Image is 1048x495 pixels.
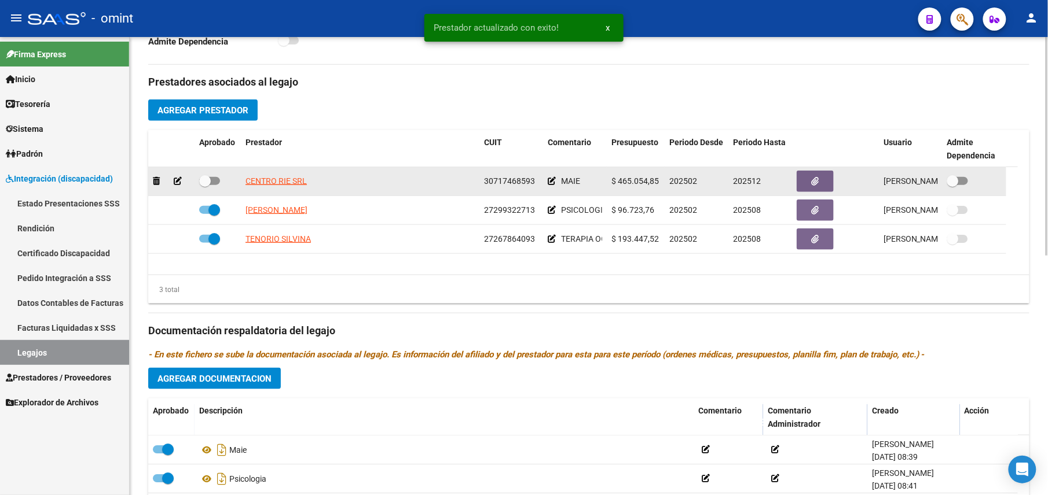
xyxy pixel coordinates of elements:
[153,406,189,415] span: Aprobado
[245,138,282,147] span: Prestador
[484,176,535,186] span: 30717468593
[665,130,728,168] datatable-header-cell: Periodo Desde
[157,105,248,116] span: Agregar Prestador
[6,73,35,86] span: Inicio
[148,99,258,121] button: Agregar Prestador
[872,406,899,415] span: Creado
[611,205,654,215] span: $ 96.723,76
[484,138,502,147] span: CUIT
[669,176,697,186] span: 202502
[947,138,996,160] span: Admite Dependencia
[872,468,934,478] span: [PERSON_NAME]
[1009,456,1036,483] div: Open Intercom Messenger
[960,398,1018,437] datatable-header-cell: Acción
[148,74,1029,90] h3: Prestadores asociados al legajo
[199,406,243,415] span: Descripción
[91,6,133,31] span: - omint
[199,470,689,488] div: Psicologia
[872,481,918,490] span: [DATE] 08:41
[479,130,543,168] datatable-header-cell: CUIT
[214,441,229,459] i: Descargar documento
[148,35,278,48] p: Admite Dependencia
[484,234,535,243] span: 27267864093
[561,176,580,186] span: MAIE
[669,205,697,215] span: 202502
[543,130,607,168] datatable-header-cell: Comentario
[867,398,960,437] datatable-header-cell: Creado
[733,234,761,243] span: 202508
[733,205,761,215] span: 202508
[548,138,591,147] span: Comentario
[733,138,786,147] span: Periodo Hasta
[884,234,974,243] span: [PERSON_NAME] [DATE]
[195,130,241,168] datatable-header-cell: Aprobado
[199,138,235,147] span: Aprobado
[611,234,659,243] span: $ 193.447,52
[6,172,113,185] span: Integración (discapacidad)
[6,123,43,135] span: Sistema
[434,22,559,34] span: Prestador actualizado con exito!
[607,130,665,168] datatable-header-cell: Presupuesto
[698,406,742,415] span: Comentario
[6,396,98,409] span: Explorador de Archivos
[872,452,918,461] span: [DATE] 08:39
[6,98,50,110] span: Tesorería
[879,130,943,168] datatable-header-cell: Usuario
[728,130,792,168] datatable-header-cell: Periodo Hasta
[245,176,307,186] span: CENTRO RIE SRL
[606,23,610,33] span: x
[148,368,281,389] button: Agregar Documentacion
[611,138,658,147] span: Presupuesto
[611,176,659,186] span: $ 465.054,85
[148,323,1029,339] h3: Documentación respaldatoria del legajo
[241,130,479,168] datatable-header-cell: Prestador
[872,439,934,449] span: [PERSON_NAME]
[694,398,763,437] datatable-header-cell: Comentario
[733,176,761,186] span: 202512
[561,205,701,215] span: PSICOLOGIA 8 SESIONES MENSUALES
[214,470,229,488] i: Descargar documento
[6,147,43,160] span: Padrón
[195,398,694,437] datatable-header-cell: Descripción
[596,17,619,38] button: x
[1025,11,1039,25] mat-icon: person
[965,406,990,415] span: Acción
[768,406,820,428] span: Comentario Administrador
[884,138,912,147] span: Usuario
[6,48,66,61] span: Firma Express
[199,441,689,459] div: Maie
[484,205,535,215] span: 27299322713
[943,130,1006,168] datatable-header-cell: Admite Dependencia
[561,234,775,243] span: TERAPIA OCUPACIONAL HASTA 10 SESIONES MENSUALES
[6,371,111,384] span: Prestadores / Proveedores
[884,176,974,186] span: [PERSON_NAME] [DATE]
[148,398,195,437] datatable-header-cell: Aprobado
[669,138,723,147] span: Periodo Desde
[669,234,697,243] span: 202502
[245,205,307,215] span: [PERSON_NAME]
[763,398,867,437] datatable-header-cell: Comentario Administrador
[157,374,272,384] span: Agregar Documentacion
[884,205,974,215] span: [PERSON_NAME] [DATE]
[245,234,311,243] span: TENORIO SILVINA
[148,349,925,360] i: - En este fichero se sube la documentación asociada al legajo. Es información del afiliado y del ...
[9,11,23,25] mat-icon: menu
[148,283,179,296] div: 3 total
